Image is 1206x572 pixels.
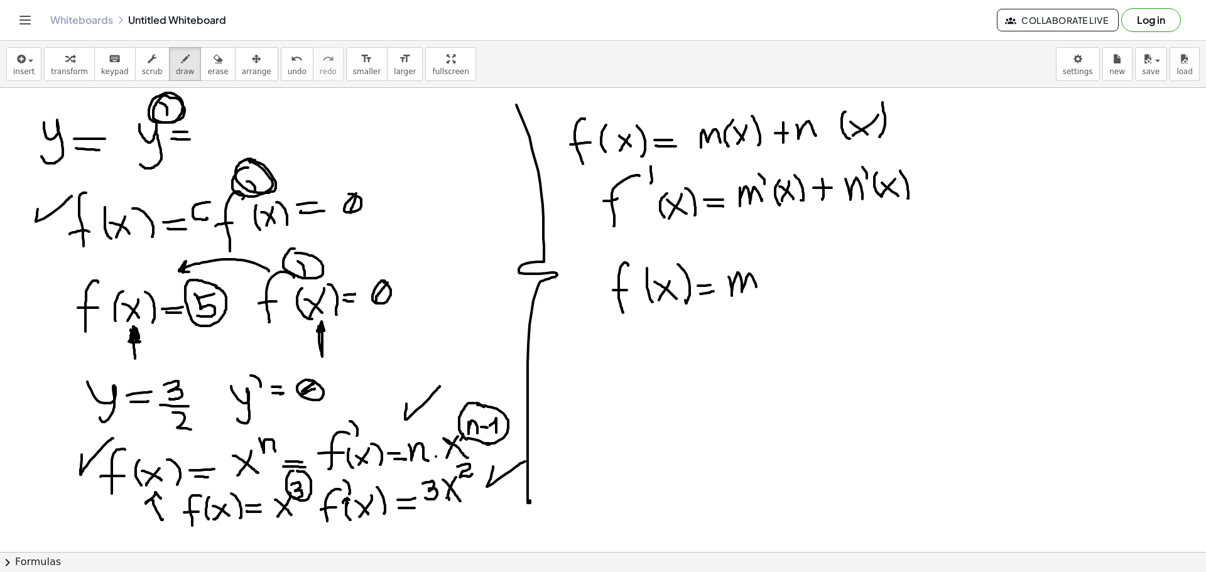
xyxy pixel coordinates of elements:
[399,51,411,67] i: format_size
[13,67,35,76] span: insert
[394,67,416,76] span: larger
[169,47,202,81] button: draw
[1121,8,1181,32] button: Log in
[6,47,41,81] button: insert
[361,51,372,67] i: format_size
[200,47,235,81] button: erase
[1176,67,1193,76] span: load
[425,47,475,81] button: fullscreen
[997,9,1119,31] button: Collaborate Live
[1008,14,1108,26] span: Collaborate Live
[291,51,303,67] i: undo
[1109,67,1125,76] span: new
[50,14,113,26] a: Whiteboards
[44,47,95,81] button: transform
[353,67,381,76] span: smaller
[1102,47,1133,81] button: new
[207,67,228,76] span: erase
[142,67,163,76] span: scrub
[101,67,129,76] span: keypad
[1056,47,1100,81] button: settings
[235,47,278,81] button: arrange
[109,51,121,67] i: keyboard
[176,67,195,76] span: draw
[1170,47,1200,81] button: load
[288,67,307,76] span: undo
[313,47,344,81] button: redoredo
[1142,67,1160,76] span: save
[1063,67,1093,76] span: settings
[51,67,88,76] span: transform
[322,51,334,67] i: redo
[387,47,423,81] button: format_sizelarger
[432,67,469,76] span: fullscreen
[320,67,337,76] span: redo
[242,67,271,76] span: arrange
[281,47,313,81] button: undoundo
[94,47,136,81] button: keyboardkeypad
[346,47,388,81] button: format_sizesmaller
[15,10,35,30] button: Toggle navigation
[135,47,170,81] button: scrub
[1135,47,1167,81] button: save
